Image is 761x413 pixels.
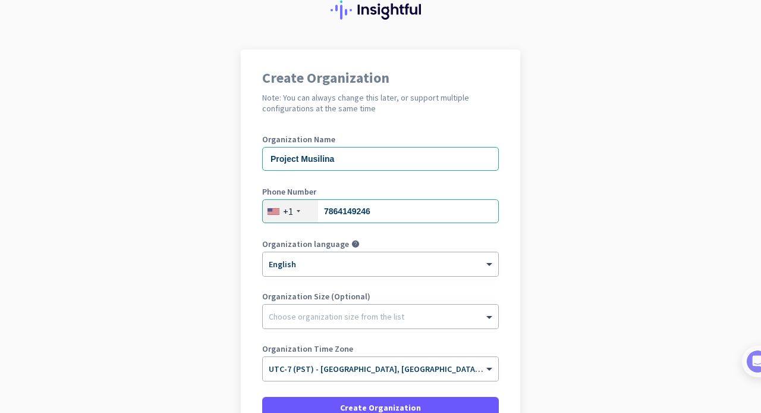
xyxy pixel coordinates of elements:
label: Organization Size (Optional) [262,292,499,301]
i: help [351,240,360,248]
img: Insightful [331,1,430,20]
input: 201-555-0123 [262,199,499,223]
label: Organization language [262,240,349,248]
div: +1 [283,205,293,217]
input: What is the name of your organization? [262,147,499,171]
label: Organization Time Zone [262,345,499,353]
label: Phone Number [262,187,499,196]
label: Organization Name [262,135,499,143]
h1: Create Organization [262,71,499,85]
h2: Note: You can always change this later, or support multiple configurations at the same time [262,92,499,114]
